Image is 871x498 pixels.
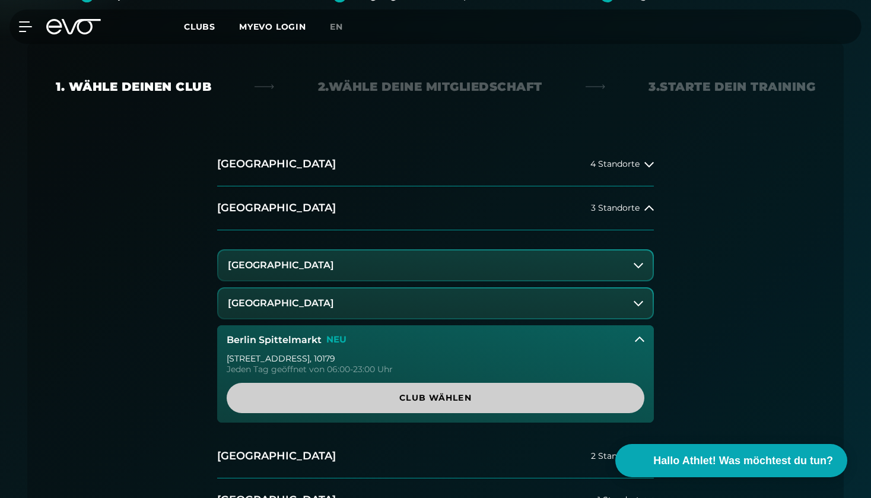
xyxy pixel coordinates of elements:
[649,78,815,95] div: 3. Starte dein Training
[591,452,640,461] span: 2 Standorte
[653,453,833,469] span: Hallo Athlet! Was möchtest du tun?
[227,335,322,345] h3: Berlin Spittelmarkt
[228,298,334,309] h3: [GEOGRAPHIC_DATA]
[227,365,644,373] div: Jeden Tag geöffnet von 06:00-23:00 Uhr
[217,449,336,464] h2: [GEOGRAPHIC_DATA]
[330,21,343,32] span: en
[218,288,653,318] button: [GEOGRAPHIC_DATA]
[217,434,654,478] button: [GEOGRAPHIC_DATA]2 Standorte
[326,335,347,345] p: NEU
[591,204,640,212] span: 3 Standorte
[217,142,654,186] button: [GEOGRAPHIC_DATA]4 Standorte
[217,186,654,230] button: [GEOGRAPHIC_DATA]3 Standorte
[239,21,306,32] a: MYEVO LOGIN
[590,160,640,169] span: 4 Standorte
[255,392,616,404] span: Club wählen
[217,325,654,355] button: Berlin SpittelmarktNEU
[56,78,211,95] div: 1. Wähle deinen Club
[228,260,334,271] h3: [GEOGRAPHIC_DATA]
[330,20,357,34] a: en
[227,354,644,363] div: [STREET_ADDRESS] , 10179
[318,78,542,95] div: 2. Wähle deine Mitgliedschaft
[217,201,336,215] h2: [GEOGRAPHIC_DATA]
[184,21,239,32] a: Clubs
[615,444,847,477] button: Hallo Athlet! Was möchtest du tun?
[218,250,653,280] button: [GEOGRAPHIC_DATA]
[227,383,644,413] a: Club wählen
[184,21,215,32] span: Clubs
[217,157,336,172] h2: [GEOGRAPHIC_DATA]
